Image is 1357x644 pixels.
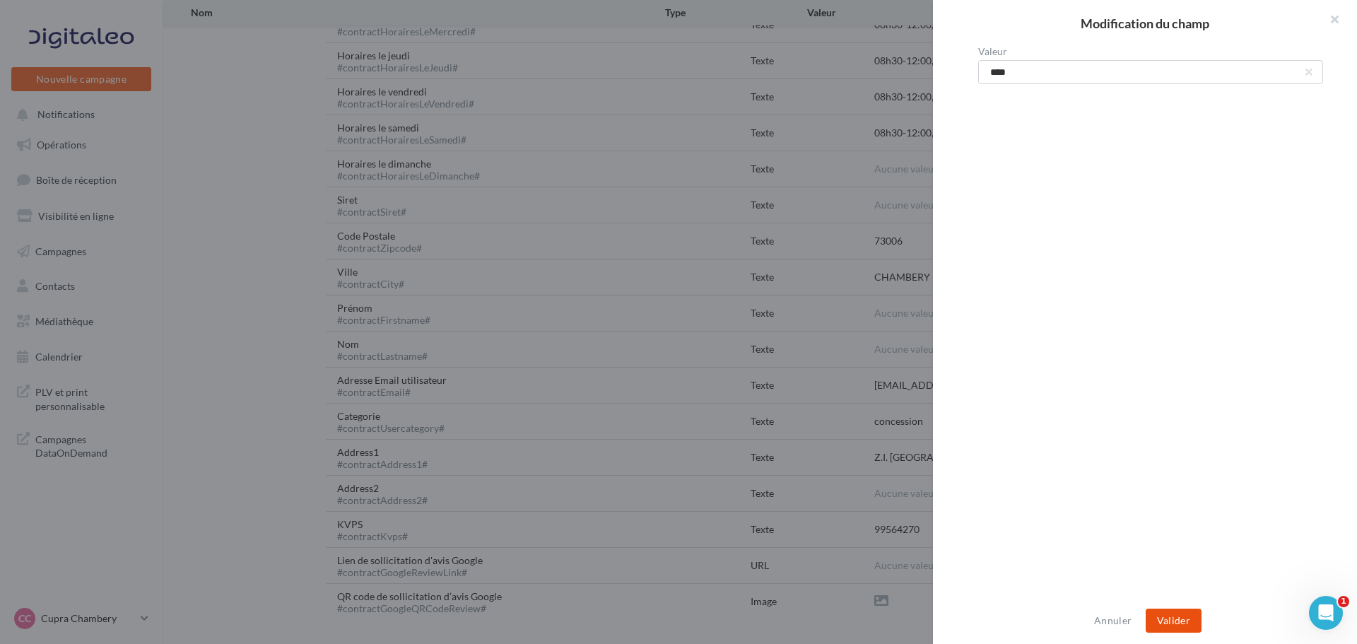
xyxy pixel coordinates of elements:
[1338,596,1349,607] span: 1
[1088,612,1137,629] button: Annuler
[956,17,1334,30] h2: Modification du champ
[978,47,1323,57] label: Valeur
[1309,596,1343,630] iframe: Intercom live chat
[1146,609,1202,633] button: Valider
